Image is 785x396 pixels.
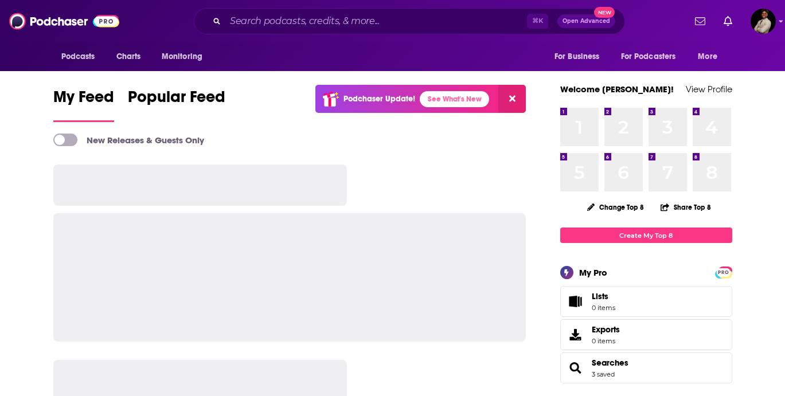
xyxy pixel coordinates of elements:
button: Change Top 8 [580,200,651,214]
button: open menu [546,46,614,68]
span: PRO [717,268,731,277]
span: Lists [564,293,587,309]
a: My Feed [53,87,114,122]
button: open menu [614,46,693,68]
a: See What's New [420,91,489,107]
span: For Business [554,49,600,65]
span: Searches [560,352,732,383]
a: Lists [560,286,732,317]
a: PRO [717,268,731,276]
a: Charts [109,46,148,68]
button: open menu [53,46,110,68]
a: Welcome [PERSON_NAME]! [560,84,674,95]
span: My Feed [53,87,114,113]
span: Lists [592,291,615,301]
button: Share Top 8 [660,196,712,218]
div: My Pro [579,267,607,278]
a: New Releases & Guests Only [53,134,204,146]
a: 3 saved [592,370,615,378]
button: open menu [154,46,217,68]
span: New [594,7,615,18]
a: Create My Top 8 [560,228,732,243]
button: Open AdvancedNew [557,14,615,28]
div: Search podcasts, credits, & more... [194,8,625,34]
img: User Profile [751,9,776,34]
input: Search podcasts, credits, & more... [225,12,527,30]
a: Exports [560,319,732,350]
a: Searches [564,360,587,376]
span: ⌘ K [527,14,548,29]
span: Charts [116,49,141,65]
span: Logged in as Jeremiah_lineberger11 [751,9,776,34]
span: Popular Feed [128,87,225,113]
button: Show profile menu [751,9,776,34]
span: Lists [592,291,608,301]
span: More [698,49,717,65]
span: Exports [592,324,620,335]
span: Exports [564,327,587,343]
span: For Podcasters [621,49,676,65]
a: Show notifications dropdown [690,11,710,31]
span: Open Advanced [563,18,610,24]
a: View Profile [686,84,732,95]
span: Monitoring [162,49,202,65]
a: Show notifications dropdown [719,11,737,31]
span: 0 items [592,304,615,312]
span: 0 items [592,337,620,345]
a: Searches [592,358,628,368]
button: open menu [690,46,732,68]
p: Podchaser Update! [343,94,415,104]
span: Podcasts [61,49,95,65]
a: Popular Feed [128,87,225,122]
img: Podchaser - Follow, Share and Rate Podcasts [9,10,119,32]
